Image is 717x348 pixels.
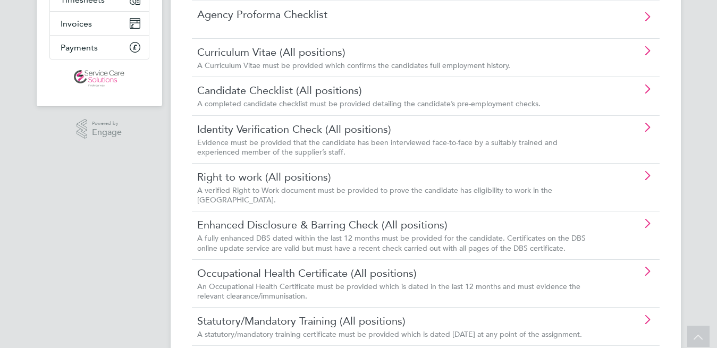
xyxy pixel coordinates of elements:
a: Powered byEngage [77,119,122,139]
a: Go to home page [49,70,149,87]
span: A verified Right to Work document must be provided to prove the candidate has eligibility to work... [197,185,552,205]
a: Occupational Health Certificate (All positions) [197,266,594,280]
span: Powered by [92,119,122,128]
span: A statutory/mandatory training certificate must be provided which is dated [DATE] at any point of... [197,329,582,339]
a: Candidate Checklist (All positions) [197,83,594,97]
a: Enhanced Disclosure & Barring Check (All positions) [197,218,594,232]
span: Engage [92,128,122,137]
span: Payments [61,43,98,53]
img: servicecare-logo-retina.png [74,70,124,87]
a: Identity Verification Check (All positions) [197,122,594,136]
a: Payments [50,36,149,59]
a: Invoices [50,12,149,35]
span: An Occupational Health Certificate must be provided which is dated in the last 12 months and must... [197,282,580,301]
span: A fully enhanced DBS dated within the last 12 months must be provided for the candidate. Certific... [197,233,586,252]
span: Evidence must be provided that the candidate has been interviewed face-to-face by a suitably trai... [197,138,558,157]
a: Agency Proforma Checklist [197,7,594,21]
a: Right to work (All positions) [197,170,594,184]
span: A Curriculum Vitae must be provided which confirms the candidates full employment history. [197,61,510,70]
a: Curriculum Vitae (All positions) [197,45,594,59]
span: Invoices [61,19,92,29]
span: A completed candidate checklist must be provided detailing the candidate’s pre-employment checks. [197,99,541,108]
a: Statutory/Mandatory Training (All positions) [197,314,594,328]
